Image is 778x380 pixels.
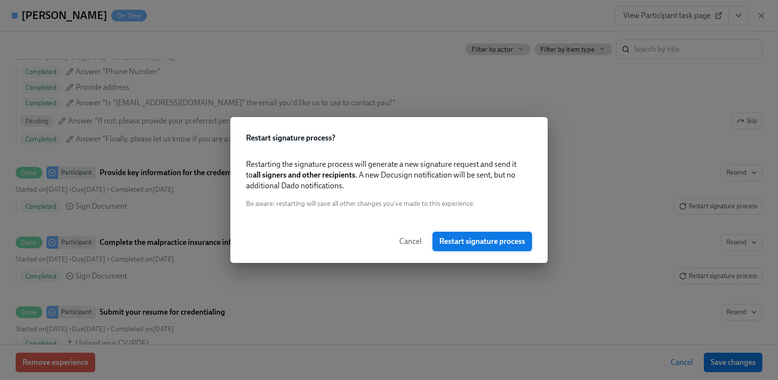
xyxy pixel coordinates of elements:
span: Be aware : restarting will save all other changes you've made to this experience . [246,199,475,208]
button: Cancel [392,232,429,251]
span: Restart signature process [439,237,525,246]
strong: all signers and other recipients [253,170,355,180]
span: Restarting the signature process will generate a new signature request and send it to . A new Doc... [246,159,532,191]
button: Restart signature process [432,232,532,251]
span: Cancel [399,237,422,246]
h2: Restart signature process ? [246,133,532,143]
